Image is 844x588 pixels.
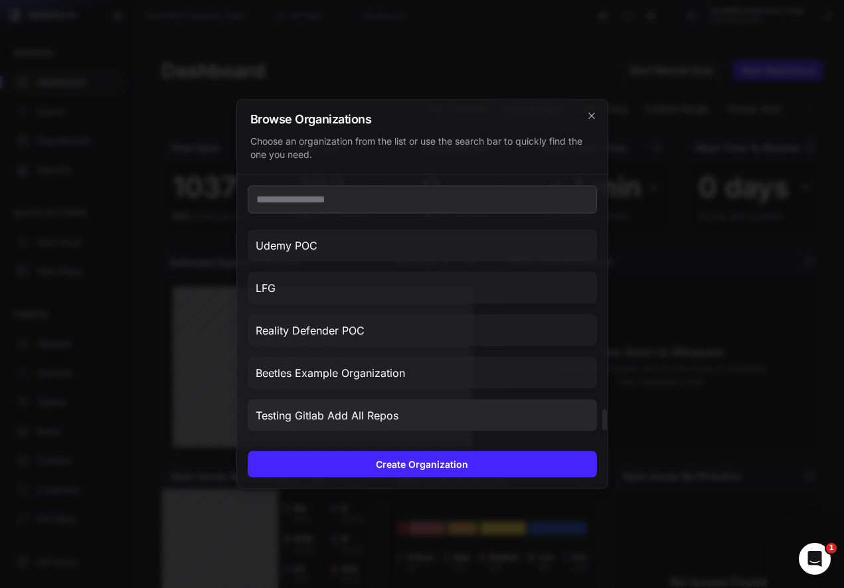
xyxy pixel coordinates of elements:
button: Reality Defender POC [248,315,597,346]
span: Reality Defender POC [256,323,365,338]
span: Udemy POC [256,238,317,254]
div: Choose an organization from the list or use the search bar to quickly find the one you need. [250,135,594,161]
button: LFG [248,272,597,304]
span: Beetles Example Organization [256,365,405,381]
button: Testing Gitlab Add All Repos [248,400,597,431]
span: Testing Gitlab Add All Repos [256,407,398,423]
svg: cross 2, [586,111,597,121]
button: Udemy POC [248,230,597,261]
button: Beetles Example Organization [248,357,597,389]
button: Create Organization [248,451,597,478]
h2: Browse Organizations [250,113,594,125]
iframe: Intercom live chat [799,543,831,575]
span: LFG [256,280,276,296]
span: 1 [826,543,837,553]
